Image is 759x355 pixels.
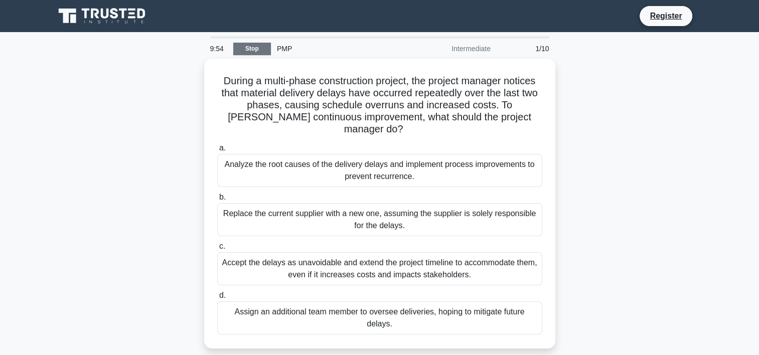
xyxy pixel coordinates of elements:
div: Replace the current supplier with a new one, assuming the supplier is solely responsible for the ... [217,203,542,236]
a: Stop [233,43,271,55]
div: 9:54 [204,39,233,59]
span: a. [219,143,226,152]
div: Accept the delays as unavoidable and extend the project timeline to accommodate them, even if it ... [217,252,542,285]
a: Register [644,10,688,22]
h5: During a multi-phase construction project, the project manager notices that material delivery del... [216,75,543,136]
span: c. [219,242,225,250]
span: d. [219,291,226,299]
div: Assign an additional team member to oversee deliveries, hoping to mitigate future delays. [217,301,542,334]
span: b. [219,193,226,201]
div: 1/10 [497,39,555,59]
div: PMP [271,39,409,59]
div: Analyze the root causes of the delivery delays and implement process improvements to prevent recu... [217,154,542,187]
div: Intermediate [409,39,497,59]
